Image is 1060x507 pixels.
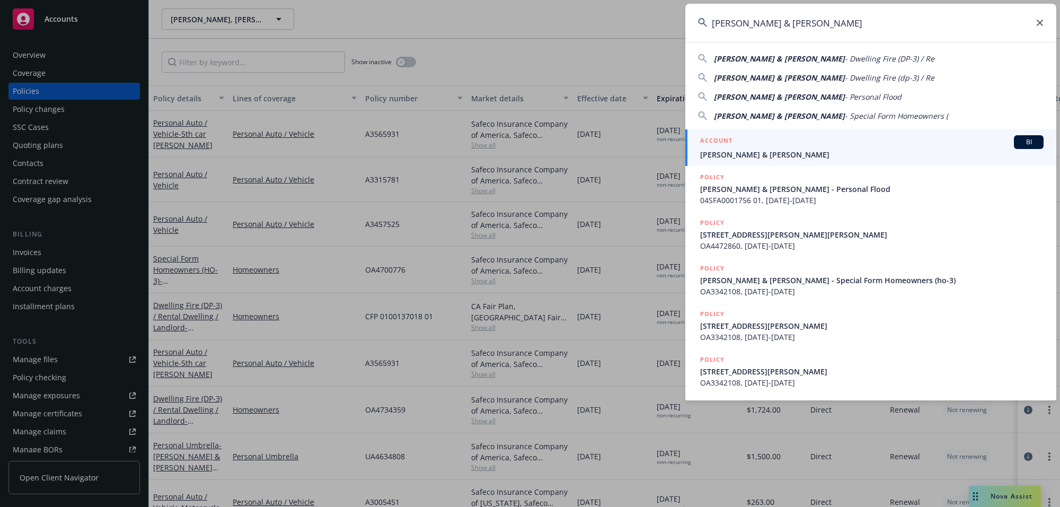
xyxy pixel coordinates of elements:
[700,354,725,365] h5: POLICY
[700,183,1044,195] span: [PERSON_NAME] & [PERSON_NAME] - Personal Flood
[685,257,1056,303] a: POLICY[PERSON_NAME] & [PERSON_NAME] - Special Form Homeowners (ho-3)OA3342108, [DATE]-[DATE]
[685,129,1056,166] a: ACCOUNTBI[PERSON_NAME] & [PERSON_NAME]
[845,54,934,64] span: - Dwelling Fire (DP-3) / Re
[700,331,1044,343] span: OA3342108, [DATE]-[DATE]
[700,309,725,319] h5: POLICY
[700,275,1044,286] span: [PERSON_NAME] & [PERSON_NAME] - Special Form Homeowners (ho-3)
[700,366,1044,377] span: [STREET_ADDRESS][PERSON_NAME]
[685,348,1056,394] a: POLICY[STREET_ADDRESS][PERSON_NAME]OA3342108, [DATE]-[DATE]
[714,111,845,121] span: [PERSON_NAME] & [PERSON_NAME]
[845,73,934,83] span: - Dwelling Fire (dp-3) / Re
[700,286,1044,297] span: OA3342108, [DATE]-[DATE]
[700,263,725,274] h5: POLICY
[845,111,948,121] span: - Special Form Homeowners (
[685,4,1056,42] input: Search...
[700,377,1044,388] span: OA3342108, [DATE]-[DATE]
[714,73,845,83] span: [PERSON_NAME] & [PERSON_NAME]
[700,149,1044,160] span: [PERSON_NAME] & [PERSON_NAME]
[685,166,1056,212] a: POLICY[PERSON_NAME] & [PERSON_NAME] - Personal Flood04SFA0001756 01, [DATE]-[DATE]
[685,303,1056,348] a: POLICY[STREET_ADDRESS][PERSON_NAME]OA3342108, [DATE]-[DATE]
[700,172,725,182] h5: POLICY
[714,92,845,102] span: [PERSON_NAME] & [PERSON_NAME]
[700,240,1044,251] span: OA4472860, [DATE]-[DATE]
[700,217,725,228] h5: POLICY
[685,212,1056,257] a: POLICY[STREET_ADDRESS][PERSON_NAME][PERSON_NAME]OA4472860, [DATE]-[DATE]
[700,135,732,148] h5: ACCOUNT
[714,54,845,64] span: [PERSON_NAME] & [PERSON_NAME]
[1018,137,1039,147] span: BI
[700,320,1044,331] span: [STREET_ADDRESS][PERSON_NAME]
[700,229,1044,240] span: [STREET_ADDRESS][PERSON_NAME][PERSON_NAME]
[845,92,902,102] span: - Personal Flood
[700,195,1044,206] span: 04SFA0001756 01, [DATE]-[DATE]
